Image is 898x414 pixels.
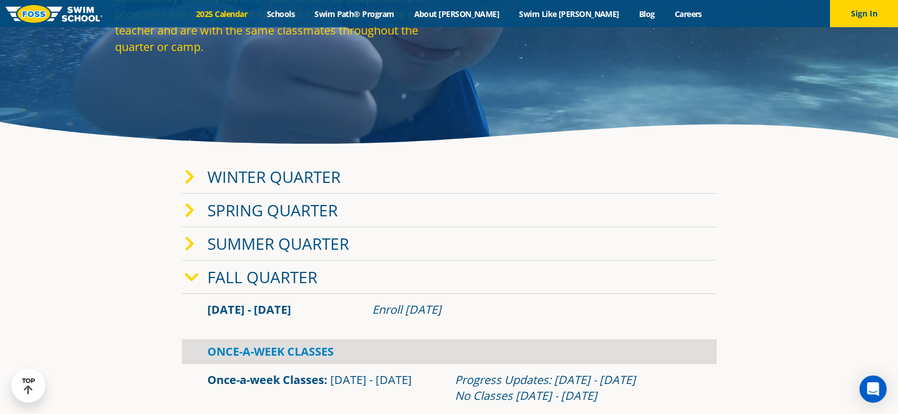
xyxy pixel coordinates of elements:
[207,302,291,317] span: [DATE] - [DATE]
[186,8,257,19] a: 2025 Calendar
[404,8,509,19] a: About [PERSON_NAME]
[22,377,35,395] div: TOP
[207,166,341,187] a: Winter Quarter
[207,266,317,288] a: Fall Quarter
[629,8,665,19] a: Blog
[509,8,629,19] a: Swim Like [PERSON_NAME]
[859,375,887,403] div: Open Intercom Messenger
[207,372,324,387] a: Once-a-week Classes
[665,8,712,19] a: Careers
[6,5,103,23] img: FOSS Swim School Logo
[257,8,305,19] a: Schools
[207,199,338,221] a: Spring Quarter
[330,372,412,387] span: [DATE] - [DATE]
[372,302,691,318] div: Enroll [DATE]
[207,233,349,254] a: Summer Quarter
[455,372,691,404] div: Progress Updates: [DATE] - [DATE] No Classes [DATE] - [DATE]
[182,339,717,364] div: Once-A-Week Classes
[305,8,404,19] a: Swim Path® Program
